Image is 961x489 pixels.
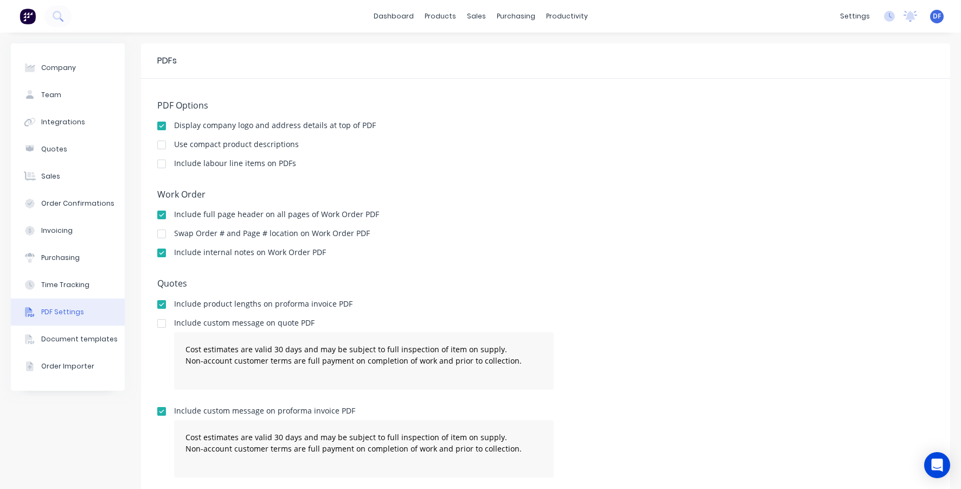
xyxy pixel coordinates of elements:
[11,353,125,380] button: Order Importer
[174,300,353,308] div: Include product lengths on proforma invoice PDF
[11,136,125,163] button: Quotes
[368,8,419,24] a: dashboard
[933,11,941,21] span: DF
[174,122,376,129] div: Display company logo and address details at top of PDF
[41,253,80,263] div: Purchasing
[541,8,593,24] div: productivity
[11,271,125,299] button: Time Tracking
[11,81,125,109] button: Team
[419,8,462,24] div: products
[174,160,296,167] div: Include labour line items on PDFs
[924,452,950,478] div: Open Intercom Messenger
[174,420,554,478] textarea: Cost estimates are valid 30 days and may be subject to full inspection of item on supply. Non-acc...
[41,361,94,371] div: Order Importer
[462,8,491,24] div: sales
[174,230,370,237] div: Swap Order # and Page # location on Work Order PDF
[174,332,554,390] textarea: Cost estimates are valid 30 days and may be subject to full inspection of item on supply. Non-acc...
[11,326,125,353] button: Document templates
[174,407,554,415] div: Include custom message on proforma invoice PDF
[41,226,73,236] div: Invoicing
[41,144,67,154] div: Quotes
[174,249,326,256] div: Include internal notes on Work Order PDF
[157,100,934,111] h5: PDF Options
[41,117,85,127] div: Integrations
[157,278,934,289] h5: Quotes
[11,163,125,190] button: Sales
[41,172,60,181] div: Sales
[174,141,299,148] div: Use compact product descriptions
[491,8,541,24] div: purchasing
[41,307,84,317] div: PDF Settings
[157,54,177,67] div: PDFs
[41,199,114,208] div: Order Confirmations
[11,299,125,326] button: PDF Settings
[20,8,36,24] img: Factory
[11,217,125,244] button: Invoicing
[835,8,875,24] div: settings
[157,189,934,200] h5: Work Order
[41,280,89,290] div: Time Tracking
[174,319,554,327] div: Include custom message on quote PDF
[41,90,61,100] div: Team
[11,54,125,81] button: Company
[11,190,125,217] button: Order Confirmations
[41,63,76,73] div: Company
[41,334,118,344] div: Document templates
[174,211,379,218] div: Include full page header on all pages of Work Order PDF
[11,244,125,271] button: Purchasing
[11,109,125,136] button: Integrations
